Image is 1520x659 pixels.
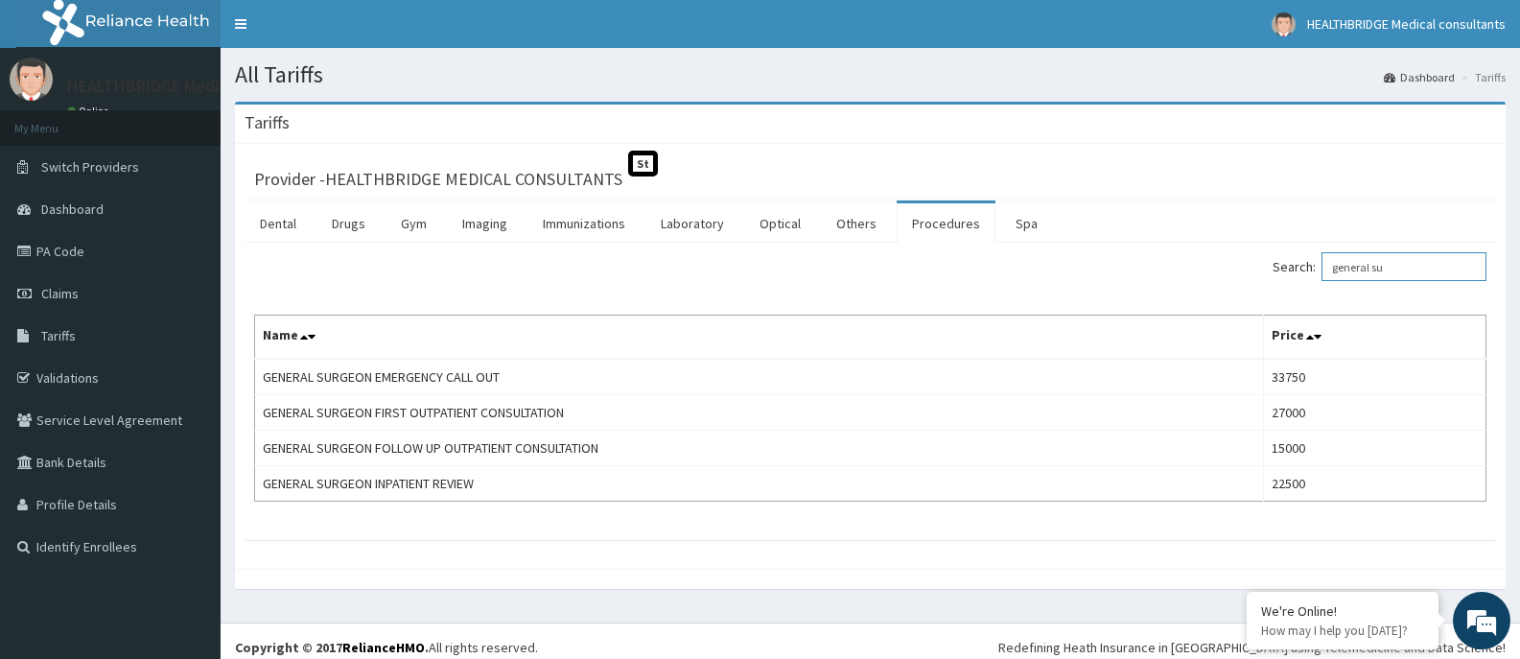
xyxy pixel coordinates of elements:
[10,448,365,515] textarea: Type your message and hit 'Enter'
[1457,69,1506,85] li: Tariffs
[10,58,53,101] img: User Image
[1384,69,1455,85] a: Dashboard
[527,203,641,244] a: Immunizations
[255,466,1264,502] td: GENERAL SURGEON INPATIENT REVIEW
[100,107,322,132] div: Chat with us now
[255,395,1264,431] td: GENERAL SURGEON FIRST OUTPATIENT CONSULTATION
[255,316,1264,360] th: Name
[35,96,78,144] img: d_794563401_company_1708531726252_794563401
[1261,623,1424,639] p: How may I help you today?
[41,327,76,344] span: Tariffs
[744,203,816,244] a: Optical
[254,171,622,188] h3: Provider - HEALTHBRIDGE MEDICAL CONSULTANTS
[821,203,892,244] a: Others
[1261,602,1424,620] div: We're Online!
[67,105,113,118] a: Online
[1263,316,1485,360] th: Price
[41,158,139,176] span: Switch Providers
[1263,395,1485,431] td: 27000
[255,431,1264,466] td: GENERAL SURGEON FOLLOW UP OUTPATIENT CONSULTATION
[315,10,361,56] div: Minimize live chat window
[1263,359,1485,395] td: 33750
[998,638,1506,657] div: Redefining Heath Insurance in [GEOGRAPHIC_DATA] using Telemedicine and Data Science!
[255,359,1264,395] td: GENERAL SURGEON EMERGENCY CALL OUT
[1263,466,1485,502] td: 22500
[235,639,429,656] strong: Copyright © 2017 .
[245,114,290,131] h3: Tariffs
[628,151,658,177] span: St
[41,285,79,302] span: Claims
[111,203,265,397] span: We're online!
[245,203,312,244] a: Dental
[235,62,1506,87] h1: All Tariffs
[897,203,995,244] a: Procedures
[1273,252,1486,281] label: Search:
[41,200,104,218] span: Dashboard
[1263,431,1485,466] td: 15000
[1272,12,1296,36] img: User Image
[1000,203,1053,244] a: Spa
[316,203,381,244] a: Drugs
[447,203,523,244] a: Imaging
[645,203,739,244] a: Laboratory
[67,78,335,95] p: HEALTHBRIDGE Medical consultants
[342,639,425,656] a: RelianceHMO
[386,203,442,244] a: Gym
[1307,15,1506,33] span: HEALTHBRIDGE Medical consultants
[1321,252,1486,281] input: Search:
